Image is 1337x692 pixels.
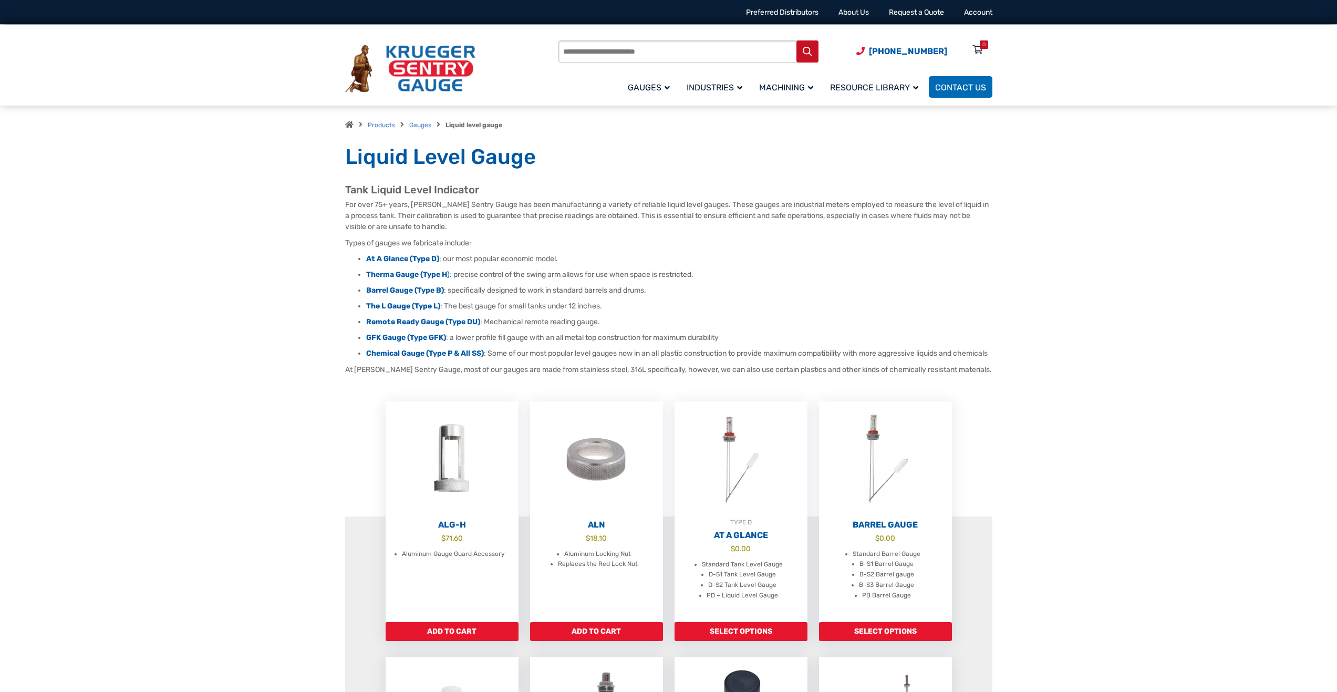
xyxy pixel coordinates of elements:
[731,544,751,553] bdi: 0.00
[824,75,929,99] a: Resource Library
[386,520,519,530] h2: ALG-H
[859,580,914,591] li: B-S3 Barrel Gauge
[368,121,395,129] a: Products
[621,75,680,99] a: Gauges
[366,254,439,263] a: At A Glance (Type D)
[819,401,952,517] img: Barrel Gauge
[753,75,824,99] a: Machining
[366,270,992,280] li: : precise control of the swing arm allows for use when space is restricted.
[889,8,944,17] a: Request a Quote
[819,622,952,641] a: Add to cart: “Barrel Gauge”
[675,622,807,641] a: Add to cart: “At A Glance”
[675,401,807,622] a: TYPE DAt A Glance $0.00 Standard Tank Level Gauge D-S1 Tank Level Gauge D-S2 Tank Level Gauge PD ...
[687,82,742,92] span: Industries
[530,401,663,622] a: ALN $18.10 Aluminum Locking Nut Replaces the Red Lock Nut
[366,270,450,279] a: Therma Gauge (Type H)
[530,520,663,530] h2: ALN
[402,549,505,560] li: Aluminum Gauge Guard Accessory
[982,40,986,49] div: 0
[530,622,663,641] a: Add to cart: “ALN”
[366,301,992,312] li: : The best gauge for small tanks under 12 inches.
[409,121,431,129] a: Gauges
[445,121,502,129] strong: Liquid level gauge
[366,270,447,279] strong: Therma Gauge (Type H
[586,534,607,542] bdi: 18.10
[345,144,992,170] h1: Liquid Level Gauge
[859,559,914,570] li: B-S1 Barrel Gauge
[441,534,445,542] span: $
[675,517,807,528] div: TYPE D
[441,534,463,542] bdi: 71.60
[345,199,992,232] p: For over 75+ years, [PERSON_NAME] Sentry Gauge has been manufacturing a variety of reliable liqui...
[935,82,986,92] span: Contact Us
[558,559,638,570] li: Replaces the Red Lock Nut
[859,570,914,580] li: B-S2 Barrel gauge
[964,8,992,17] a: Account
[628,82,670,92] span: Gauges
[819,401,952,622] a: Barrel Gauge $0.00 Standard Barrel Gauge B-S1 Barrel Gauge B-S2 Barrel gauge B-S3 Barrel Gauge PB...
[838,8,869,17] a: About Us
[366,333,446,342] a: GFK Gauge (Type GFK)
[366,348,992,359] li: : Some of our most popular level gauges now in an all plastic construction to provide maximum com...
[709,570,776,580] li: D-S1 Tank Level Gauge
[366,349,484,358] a: Chemical Gauge (Type P & All SS)
[386,622,519,641] a: Add to cart: “ALG-H”
[708,580,776,591] li: D-S2 Tank Level Gauge
[366,317,992,327] li: : Mechanical remote reading gauge.
[586,534,590,542] span: $
[386,401,519,622] a: ALG-H $71.60 Aluminum Gauge Guard Accessory
[675,401,807,517] img: At A Glance
[869,46,947,56] span: [PHONE_NUMBER]
[731,544,735,553] span: $
[707,591,778,601] li: PD – Liquid Level Gauge
[345,237,992,249] p: Types of gauges we fabricate include:
[366,317,480,326] a: Remote Ready Gauge (Type DU)
[530,401,663,517] img: ALN
[856,45,947,58] a: Phone Number (920) 434-8860
[929,76,992,98] a: Contact Us
[675,530,807,541] h2: At A Glance
[875,534,879,542] span: $
[386,401,519,517] img: ALG-OF
[366,286,444,295] a: Barrel Gauge (Type B)
[366,333,992,343] li: : a lower profile fill gauge with an all metal top construction for maximum durability
[830,82,918,92] span: Resource Library
[680,75,753,99] a: Industries
[702,560,783,570] li: Standard Tank Level Gauge
[564,549,631,560] li: Aluminum Locking Nut
[759,82,813,92] span: Machining
[746,8,818,17] a: Preferred Distributors
[366,302,440,311] a: The L Gauge (Type L)
[853,549,920,560] li: Standard Barrel Gauge
[345,183,992,197] h2: Tank Liquid Level Indicator
[875,534,895,542] bdi: 0.00
[345,45,475,93] img: Krueger Sentry Gauge
[345,364,992,375] p: At [PERSON_NAME] Sentry Gauge, most of our gauges are made from stainless steel, 316L specificall...
[366,254,992,264] li: : our most popular economic model.
[862,591,911,601] li: PB Barrel Gauge
[366,285,992,296] li: : specifically designed to work in standard barrels and drums.
[819,520,952,530] h2: Barrel Gauge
